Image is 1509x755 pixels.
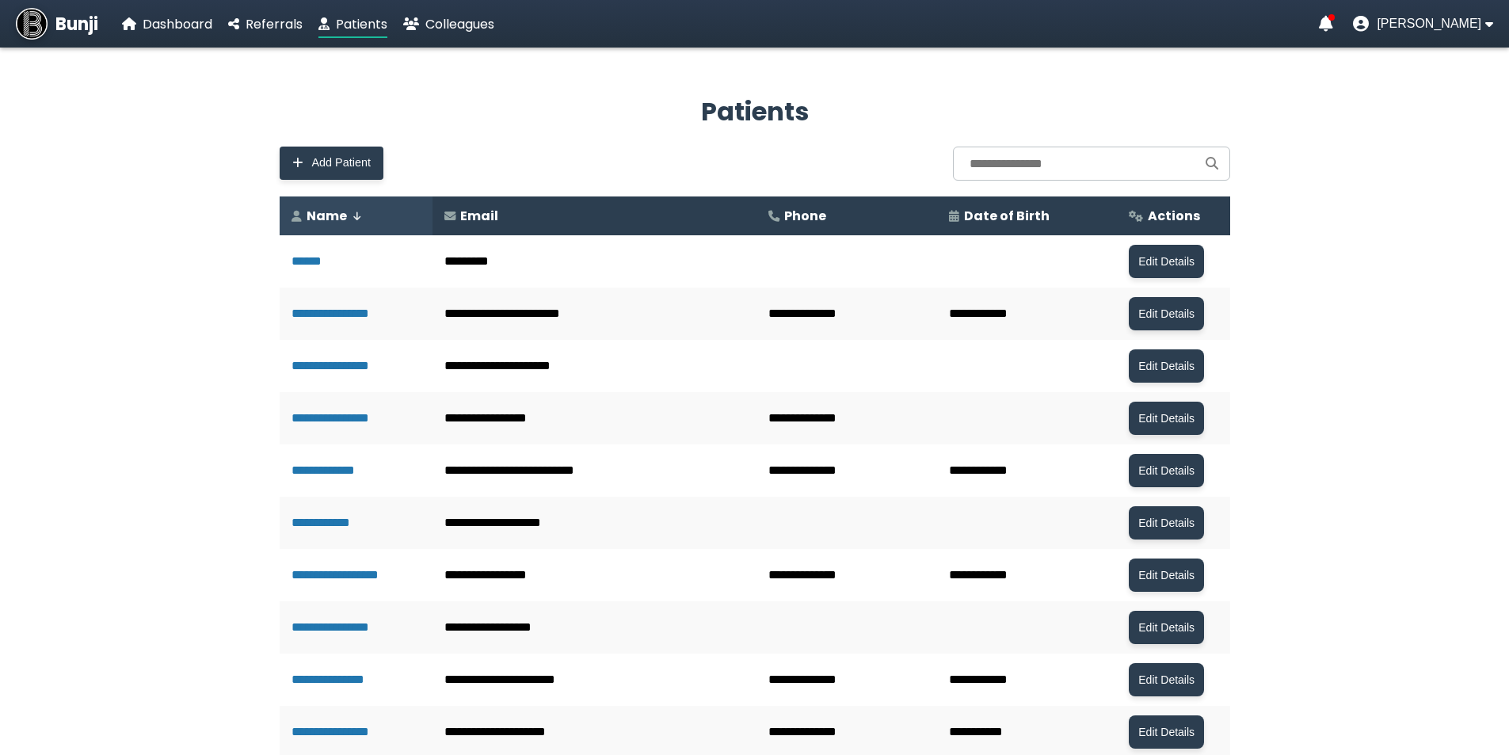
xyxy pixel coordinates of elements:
a: Notifications [1319,16,1333,32]
button: Edit [1129,349,1204,383]
button: Edit [1129,297,1204,330]
button: Edit [1129,559,1204,592]
h2: Patients [280,93,1230,131]
button: Edit [1129,663,1204,696]
button: Edit [1129,245,1204,278]
img: Bunji Dental Referral Management [16,8,48,40]
span: Bunji [55,11,98,37]
a: Bunji [16,8,98,40]
button: Edit [1129,715,1204,749]
th: Date of Birth [937,196,1117,235]
span: Patients [336,15,387,33]
button: Add Patient [280,147,383,180]
span: Referrals [246,15,303,33]
span: Dashboard [143,15,212,33]
button: Edit [1129,454,1204,487]
th: Name [280,196,433,235]
th: Actions [1117,196,1229,235]
th: Phone [756,196,937,235]
a: Colleagues [403,14,494,34]
span: [PERSON_NAME] [1377,17,1481,31]
a: Dashboard [122,14,212,34]
span: Colleagues [425,15,494,33]
span: Add Patient [312,156,371,170]
button: Edit [1129,506,1204,540]
button: User menu [1353,16,1493,32]
button: Edit [1129,402,1204,435]
th: Email [433,196,756,235]
a: Patients [318,14,387,34]
a: Referrals [228,14,303,34]
button: Edit [1129,611,1204,644]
